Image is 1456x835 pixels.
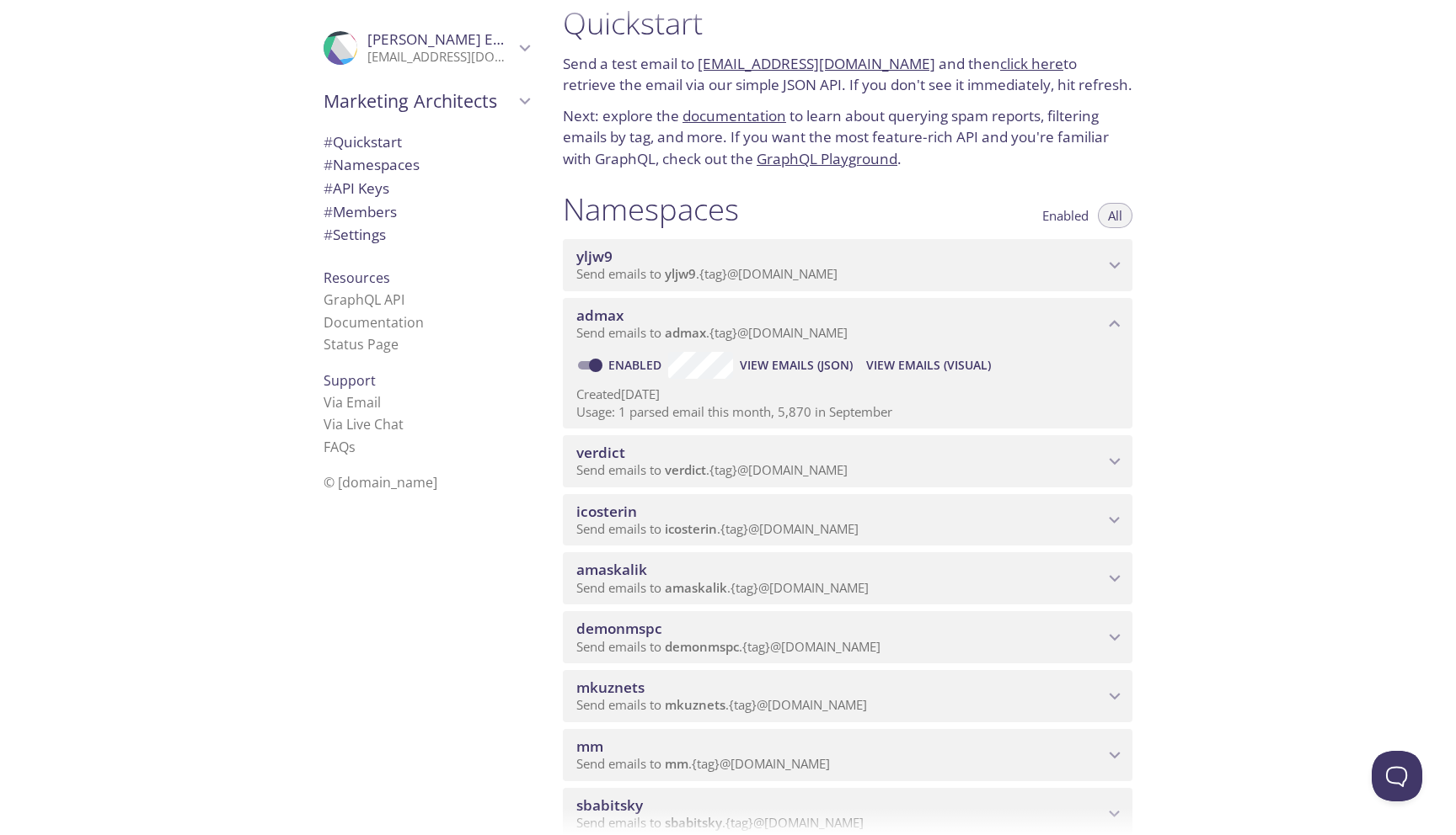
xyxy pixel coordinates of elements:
div: yljw9 namespace [563,239,1132,291]
div: admax namespace [563,298,1132,350]
span: amaskalik [576,560,647,579]
h1: Quickstart [563,4,1132,42]
div: Namespaces [310,153,543,177]
div: verdict namespace [563,435,1132,487]
div: amaskalik namespace [563,552,1132,604]
div: Quickstart [310,130,543,154]
span: View Emails (JSON) [740,355,853,375]
span: amaskalik [665,579,727,596]
span: # [324,132,333,152]
span: API Keys [324,178,389,198]
span: # [324,202,333,221]
div: mm namespace [563,729,1132,781]
a: Via Email [324,393,381,412]
span: Quickstart [324,132,402,152]
iframe: Help Scout Beacon - Open [1372,751,1422,801]
span: mkuznets [665,696,725,713]
span: [PERSON_NAME] Emelianenko [367,29,573,49]
div: Marketing Architects [310,79,543,123]
p: Send a test email to and then to retrieve the email via our simple JSON API. If you don't see it ... [563,53,1132,96]
p: Usage: 1 parsed email this month, 5,870 in September [576,403,1119,421]
button: View Emails (Visual) [859,352,998,379]
a: Documentation [324,313,424,332]
a: click here [1000,54,1063,73]
span: sbabitsky [576,795,643,815]
a: [EMAIL_ADDRESS][DOMAIN_NAME] [698,54,935,73]
span: mm [576,737,603,756]
div: mkuznets namespace [563,670,1132,722]
span: # [324,178,333,198]
button: All [1098,203,1132,228]
div: API Keys [310,177,543,200]
div: demonmspc namespace [563,611,1132,663]
button: View Emails (JSON) [733,352,859,379]
span: View Emails (Visual) [866,355,991,375]
span: Namespaces [324,155,420,174]
button: Enabled [1032,203,1099,228]
span: verdict [665,461,706,478]
span: Support [324,371,376,390]
span: demonmspc [665,638,739,655]
span: icosterin [665,520,717,537]
span: Send emails to . {tag} @[DOMAIN_NAME] [576,696,867,713]
span: Send emails to . {tag} @[DOMAIN_NAME] [576,755,830,772]
span: # [324,155,333,174]
span: demonmspc [576,619,662,638]
span: Send emails to . {tag} @[DOMAIN_NAME] [576,638,881,655]
a: Status Page [324,335,399,354]
span: Resources [324,269,390,287]
span: verdict [576,443,625,462]
div: icosterin namespace [563,494,1132,546]
span: Members [324,202,397,221]
p: Created [DATE] [576,386,1119,403]
span: Send emails to . {tag} @[DOMAIN_NAME] [576,324,848,341]
span: Settings [324,225,386,244]
p: Next: explore the to learn about querying spam reports, filtering emails by tag, and more. If you... [563,105,1132,170]
a: Enabled [606,357,668,373]
a: Via Live Chat [324,415,404,433]
p: [EMAIL_ADDRESS][DOMAIN_NAME] [367,49,514,66]
span: Send emails to . {tag} @[DOMAIN_NAME] [576,461,848,478]
span: s [349,438,356,456]
span: # [324,225,333,244]
span: Send emails to . {tag} @[DOMAIN_NAME] [576,579,869,596]
span: admax [576,306,624,325]
a: GraphQL API [324,290,404,309]
div: Dmitrii Emelianenko [310,20,543,76]
a: GraphQL Playground [757,149,897,168]
span: Send emails to . {tag} @[DOMAIN_NAME] [576,520,859,537]
span: yljw9 [665,265,696,282]
span: icosterin [576,502,637,521]
a: FAQ [324,438,356,456]
span: © [DOMAIN_NAME] [324,473,437,492]
div: Members [310,200,543,224]
span: mm [665,755,688,772]
h1: Namespaces [563,190,739,228]
a: documentation [682,106,786,125]
span: Marketing Architects [324,89,514,113]
span: Send emails to . {tag} @[DOMAIN_NAME] [576,265,838,282]
span: yljw9 [576,247,613,266]
span: admax [665,324,706,341]
div: Team Settings [310,223,543,247]
span: mkuznets [576,678,645,697]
